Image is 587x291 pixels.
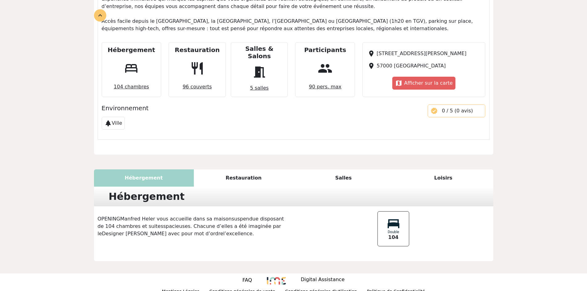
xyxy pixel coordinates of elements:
[194,169,294,187] div: Restauration
[234,45,285,60] h5: Salles & Salons
[104,119,112,127] span: park
[368,62,375,70] span: place
[175,46,220,54] h5: Restauration
[180,81,214,93] span: 96 couverts
[243,277,252,284] p: FAQ
[294,169,393,187] div: Salles
[187,59,207,78] span: restaurant
[111,81,152,93] span: 104 chambres
[102,104,420,112] h5: Environnement
[94,215,294,237] p: OPENINGManfred Heler vous accueille dans sa maisonsuspendue disposant de 104 chambres et suitessp...
[377,63,446,69] span: 57000 [GEOGRAPHIC_DATA]
[388,234,398,241] span: 104
[368,50,375,57] span: place
[301,276,344,285] p: Digital Assistance
[94,169,194,187] div: Hébergement
[102,117,125,130] div: Ville
[404,80,453,86] span: Afficher sur la carte
[442,108,473,114] span: 0 / 5 (0 avis)
[377,51,467,56] span: [STREET_ADDRESS][PERSON_NAME]
[247,82,271,94] span: 5 salles
[395,79,402,87] span: map
[250,62,269,82] span: meeting_room
[105,189,189,204] div: Hébergement
[393,169,493,187] div: Loisirs
[315,59,335,78] span: people
[121,59,141,78] span: bed
[267,277,286,285] img: 8235.png
[430,107,438,115] span: verified
[243,277,252,285] a: FAQ
[307,81,344,93] span: 90 pers. max
[304,46,346,54] h5: Participants
[94,9,106,22] div: expand_less
[108,46,155,54] h5: Hébergement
